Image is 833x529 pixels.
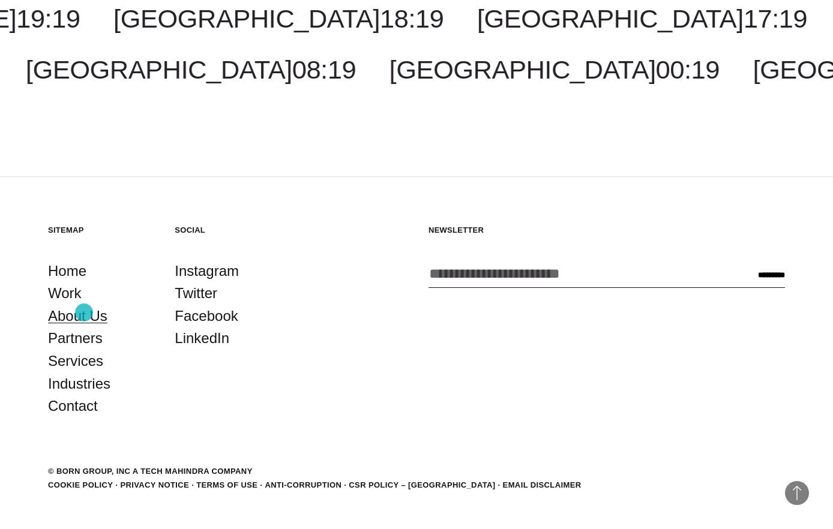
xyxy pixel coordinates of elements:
[175,282,217,305] a: Twitter
[429,225,785,235] h5: Newsletter
[16,4,80,33] span: 19:19
[113,4,444,33] a: [GEOGRAPHIC_DATA]18:19
[48,327,103,350] a: Partners
[196,480,257,489] a: Terms of Use
[48,282,82,305] a: Work
[120,480,189,489] a: Privacy Notice
[349,480,495,489] a: CSR POLICY – [GEOGRAPHIC_DATA]
[48,225,151,235] h5: Sitemap
[175,225,277,235] h5: Social
[380,4,444,33] span: 18:19
[503,480,582,489] a: Email Disclaimer
[265,480,341,489] a: Anti-Corruption
[48,480,113,489] a: Cookie Policy
[175,305,238,327] a: Facebook
[744,4,807,33] span: 17:19
[48,350,103,372] a: Services
[48,305,107,327] a: About Us
[48,372,110,395] a: Industries
[785,481,809,505] button: Back to Top
[48,395,98,417] a: Contact
[292,55,356,84] span: 08:19
[656,55,720,84] span: 00:19
[175,260,239,282] a: Instagram
[175,327,229,350] a: LinkedIn
[26,55,356,84] a: [GEOGRAPHIC_DATA]08:19
[389,55,720,84] a: [GEOGRAPHIC_DATA]00:19
[477,4,807,33] a: [GEOGRAPHIC_DATA]17:19
[48,260,86,282] a: Home
[48,465,253,477] div: © BORN GROUP, INC A Tech Mahindra Company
